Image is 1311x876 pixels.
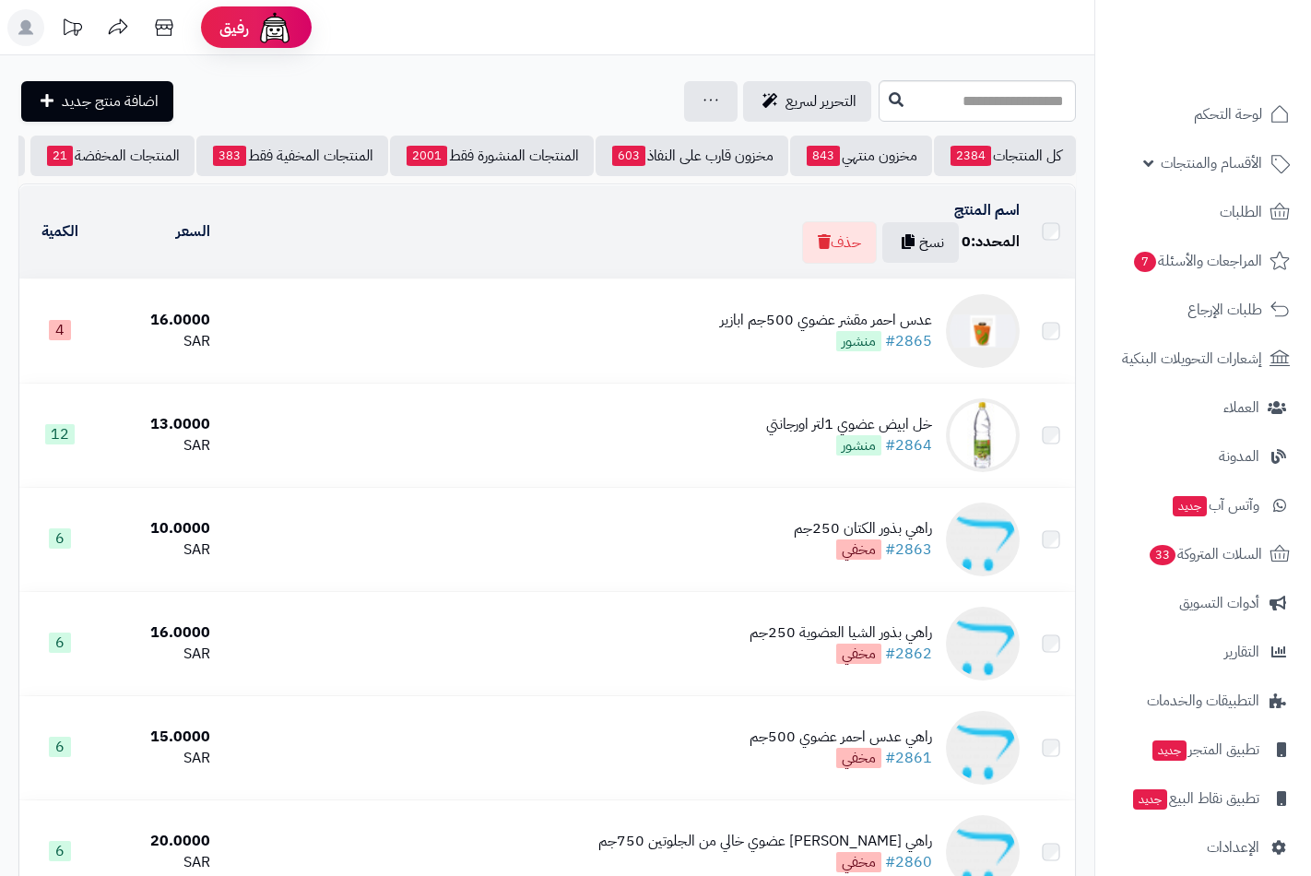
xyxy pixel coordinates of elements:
[390,136,594,176] a: المنتجات المنشورة فقط2001
[1173,496,1207,516] span: جديد
[1106,483,1300,527] a: وآتس آبجديد
[885,643,932,665] a: #2862
[1220,199,1262,225] span: الطلبات
[1179,590,1259,616] span: أدوات التسويق
[1171,492,1259,518] span: وآتس آب
[108,331,210,352] div: SAR
[1223,395,1259,420] span: العملاء
[1106,825,1300,870] a: الإعدادات
[885,851,932,873] a: #2860
[946,398,1020,472] img: خل ابيض عضوي 1لتر اورجانتي
[1207,835,1259,860] span: الإعدادات
[108,852,210,873] div: SAR
[598,831,932,852] div: راهي [PERSON_NAME] عضوي خالي من الجلوتين 750جم
[934,136,1076,176] a: كل المنتجات2384
[790,136,932,176] a: مخزون منتهي843
[108,539,210,561] div: SAR
[1219,444,1259,469] span: المدونة
[108,435,210,456] div: SAR
[951,146,991,166] span: 2384
[946,503,1020,576] img: راهي بذور الكتان 250جم
[108,622,210,644] div: 16.0000
[946,607,1020,681] img: راهي بذور الشيا العضوية 250جم
[885,747,932,769] a: #2861
[1106,434,1300,479] a: المدونة
[807,146,840,166] span: 843
[954,199,1020,221] a: اسم المنتج
[596,136,788,176] a: مخزون قارب على النفاذ603
[1134,252,1156,272] span: 7
[41,220,78,243] a: الكمية
[836,539,881,560] span: مخفي
[1106,92,1300,136] a: لوحة التحكم
[1186,49,1293,88] img: logo-2.png
[885,330,932,352] a: #2865
[49,9,95,51] a: تحديثات المنصة
[108,310,210,331] div: 16.0000
[612,146,645,166] span: 603
[836,644,881,664] span: مخفي
[256,9,293,46] img: ai-face.png
[108,644,210,665] div: SAR
[108,518,210,539] div: 10.0000
[882,222,959,263] button: نسخ
[885,539,932,561] a: #2863
[21,81,173,122] a: اضافة منتج جديد
[176,220,210,243] a: السعر
[885,434,932,456] a: #2864
[794,518,932,539] div: راهي بذور الكتان 250جم
[1152,740,1187,761] span: جديد
[836,852,881,872] span: مخفي
[1131,786,1259,811] span: تطبيق نقاط البيع
[785,90,856,112] span: التحرير لسريع
[49,633,71,653] span: 6
[750,727,932,748] div: راهي عدس احمر عضوي 500جم
[1187,297,1262,323] span: طلبات الإرجاع
[946,711,1020,785] img: راهي عدس احمر عضوي 500جم
[766,414,932,435] div: خل ابيض عضوي 1لتر اورجانتي
[1106,679,1300,723] a: التطبيقات والخدمات
[1106,581,1300,625] a: أدوات التسويق
[49,528,71,549] span: 6
[962,231,1020,253] div: المحدد:
[836,748,881,768] span: مخفي
[108,727,210,748] div: 15.0000
[962,231,971,253] span: 0
[49,841,71,861] span: 6
[802,221,877,264] button: حذف
[49,320,71,340] span: 4
[720,310,932,331] div: عدس احمر مقشر عضوي 500جم ابازير
[1148,541,1262,567] span: السلات المتروكة
[836,435,881,456] span: منشور
[213,146,246,166] span: 383
[1106,532,1300,576] a: السلات المتروكة33
[1132,248,1262,274] span: المراجعات والأسئلة
[1133,789,1167,810] span: جديد
[1106,337,1300,381] a: إشعارات التحويلات البنكية
[1106,239,1300,283] a: المراجعات والأسئلة7
[1122,346,1262,372] span: إشعارات التحويلات البنكية
[219,17,249,39] span: رفيق
[836,331,881,351] span: منشور
[407,146,447,166] span: 2001
[1151,737,1259,763] span: تطبيق المتجر
[45,424,75,444] span: 12
[1106,630,1300,674] a: التقارير
[1106,776,1300,821] a: تطبيق نقاط البيعجديد
[1106,190,1300,234] a: الطلبات
[108,414,210,435] div: 13.0000
[1150,545,1175,565] span: 33
[47,146,73,166] span: 21
[750,622,932,644] div: راهي بذور الشيا العضوية 250جم
[108,748,210,769] div: SAR
[1224,639,1259,665] span: التقارير
[196,136,388,176] a: المنتجات المخفية فقط383
[1147,688,1259,714] span: التطبيقات والخدمات
[49,737,71,757] span: 6
[743,81,871,122] a: التحرير لسريع
[1106,728,1300,772] a: تطبيق المتجرجديد
[1106,385,1300,430] a: العملاء
[1194,101,1262,127] span: لوحة التحكم
[1161,150,1262,176] span: الأقسام والمنتجات
[108,831,210,852] div: 20.0000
